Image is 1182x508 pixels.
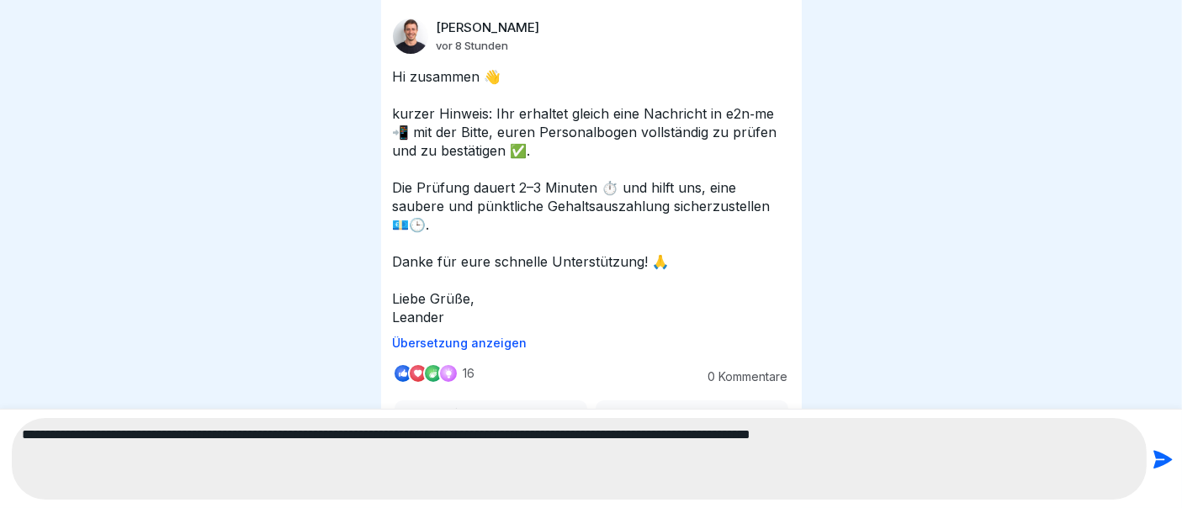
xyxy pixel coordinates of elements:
p: Übersetzung anzeigen [393,336,790,350]
p: Kommentieren [651,408,751,425]
p: Hi zusammen 👋 kurzer Hinweis: Ihr erhaltet gleich eine Nachricht in e2n‑me 📲 mit der Bitte, euren... [393,67,790,326]
p: Gefällt mir [464,408,536,425]
p: vor 8 Stunden [437,39,509,52]
p: [PERSON_NAME] [437,20,540,35]
p: 16 [464,367,475,380]
p: 0 Kommentare [696,370,788,384]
